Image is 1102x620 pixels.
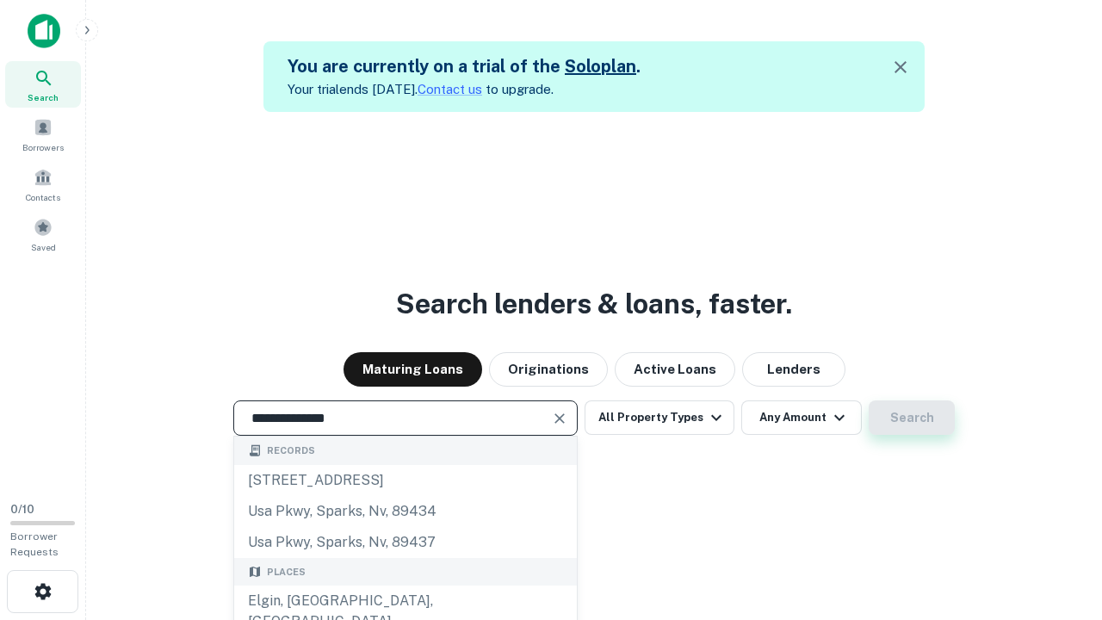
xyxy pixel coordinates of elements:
button: Lenders [742,352,845,387]
p: Your trial ends [DATE]. to upgrade. [288,79,641,100]
a: Contact us [418,82,482,96]
button: Originations [489,352,608,387]
div: [STREET_ADDRESS] [234,465,577,496]
div: usa pkwy, sparks, nv, 89434 [234,496,577,527]
a: Search [5,61,81,108]
button: Maturing Loans [344,352,482,387]
span: Records [267,443,315,458]
span: Search [28,90,59,104]
span: Borrowers [22,140,64,154]
a: Contacts [5,161,81,208]
button: Any Amount [741,400,862,435]
span: Contacts [26,190,60,204]
h3: Search lenders & loans, faster. [396,283,792,325]
button: Clear [548,406,572,431]
a: Saved [5,211,81,257]
iframe: Chat Widget [1016,482,1102,565]
span: Saved [31,240,56,254]
span: Places [267,565,306,580]
div: usa pkwy, sparks, nv, 89437 [234,527,577,558]
h5: You are currently on a trial of the . [288,53,641,79]
button: Active Loans [615,352,735,387]
span: 0 / 10 [10,503,34,516]
span: Borrower Requests [10,530,59,558]
a: Soloplan [565,56,636,77]
a: Borrowers [5,111,81,158]
button: All Property Types [585,400,734,435]
img: capitalize-icon.png [28,14,60,48]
